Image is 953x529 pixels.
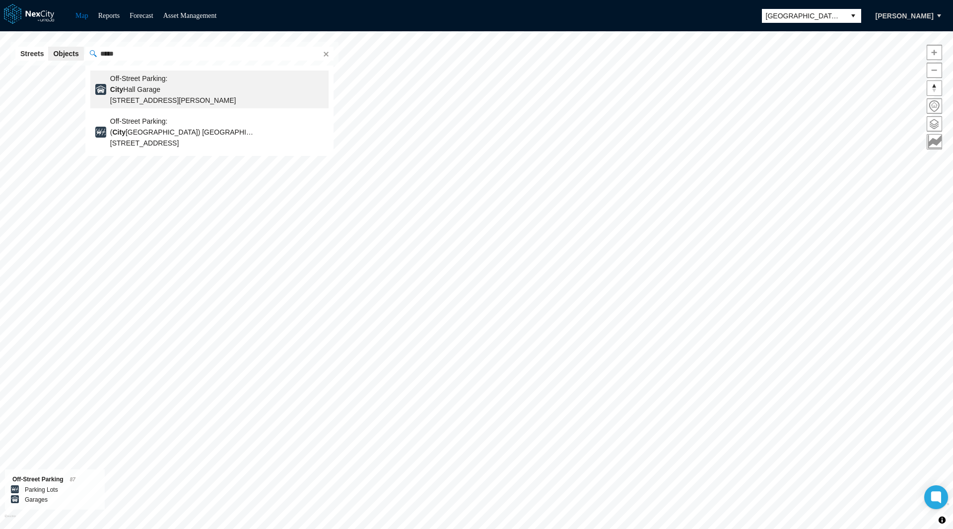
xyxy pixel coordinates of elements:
[927,63,942,77] span: Zoom out
[12,474,97,485] div: Off-Street Parking
[163,12,217,19] a: Asset Management
[110,116,254,127] div: Off-Street Parking:
[927,134,942,150] button: Key metrics
[48,47,83,61] button: Objects
[110,139,179,147] span: [STREET_ADDRESS]
[130,12,153,19] a: Forecast
[90,71,329,108] li: City Hall Garage
[766,11,841,21] span: [GEOGRAPHIC_DATA][PERSON_NAME]
[90,113,329,151] li: (City View Plaza Garage) Park Center Plaza I
[927,98,942,114] button: Home
[25,495,48,505] label: Garages
[927,45,942,60] button: Zoom in
[927,80,942,96] button: Reset bearing to north
[110,73,254,84] div: Off-Street Parking:
[98,12,120,19] a: Reports
[110,96,236,104] span: [STREET_ADDRESS][PERSON_NAME]
[320,49,330,59] button: Clear
[927,116,942,132] button: Layers management
[4,515,16,526] a: Mapbox homepage
[845,9,861,23] button: select
[876,11,934,21] span: [PERSON_NAME]
[15,47,49,61] button: Streets
[25,485,58,495] label: Parking Lots
[110,128,278,136] span: ( [GEOGRAPHIC_DATA]) [GEOGRAPHIC_DATA] I
[927,63,942,78] button: Zoom out
[936,514,948,526] button: Toggle attribution
[110,85,123,93] b: City
[75,12,88,19] a: Map
[939,515,945,526] span: Toggle attribution
[20,49,44,59] span: Streets
[70,477,75,482] span: 87
[927,81,942,95] span: Reset bearing to north
[53,49,78,59] span: Objects
[110,85,160,93] span: Hall Garage
[865,7,944,24] button: [PERSON_NAME]
[113,128,126,136] b: City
